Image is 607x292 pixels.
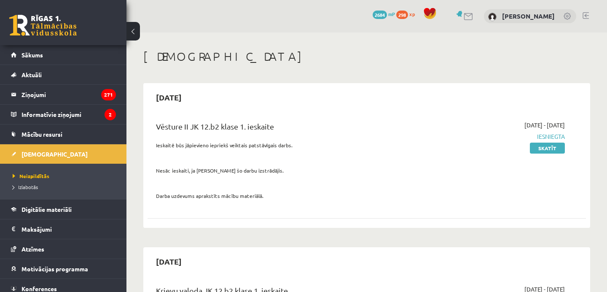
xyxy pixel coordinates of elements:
[21,130,62,138] span: Mācību resursi
[11,219,116,239] a: Maksājumi
[105,109,116,120] i: 2
[21,85,116,104] legend: Ziņojumi
[11,85,116,104] a: Ziņojumi271
[156,121,424,136] div: Vēsture II JK 12.b2 klase 1. ieskaite
[21,71,42,78] span: Aktuāli
[11,65,116,84] a: Aktuāli
[21,219,116,239] legend: Maksājumi
[101,89,116,100] i: 271
[11,239,116,259] a: Atzīmes
[437,132,565,141] span: Iesniegta
[11,259,116,278] a: Motivācijas programma
[143,49,590,64] h1: [DEMOGRAPHIC_DATA]
[9,15,77,36] a: Rīgas 1. Tālmācības vidusskola
[388,11,395,17] span: mP
[396,11,408,19] span: 298
[488,13,497,21] img: Ilana Kadik
[13,183,118,191] a: Izlabotās
[409,11,415,17] span: xp
[11,144,116,164] a: [DEMOGRAPHIC_DATA]
[21,105,116,124] legend: Informatīvie ziņojumi
[502,12,555,20] a: [PERSON_NAME]
[148,87,190,107] h2: [DATE]
[13,173,49,179] span: Neizpildītās
[21,51,43,59] span: Sākums
[21,265,88,273] span: Motivācijas programma
[21,245,44,253] span: Atzīmes
[156,192,424,200] p: Darba uzdevums aprakstīts mācību materiālā.
[21,205,72,213] span: Digitālie materiāli
[21,150,88,158] span: [DEMOGRAPHIC_DATA]
[148,251,190,271] h2: [DATE]
[11,124,116,144] a: Mācību resursi
[373,11,387,19] span: 2684
[530,143,565,154] a: Skatīt
[396,11,419,17] a: 298 xp
[11,45,116,65] a: Sākums
[373,11,395,17] a: 2684 mP
[13,172,118,180] a: Neizpildītās
[11,200,116,219] a: Digitālie materiāli
[11,105,116,124] a: Informatīvie ziņojumi2
[13,184,38,190] span: Izlabotās
[156,167,424,174] p: Nesāc ieskaiti, ja [PERSON_NAME] šo darbu izstrādājis.
[156,141,424,149] p: Ieskaitē būs jāpievieno iepriekš veiktais patstāvīgais darbs.
[524,121,565,130] span: [DATE] - [DATE]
